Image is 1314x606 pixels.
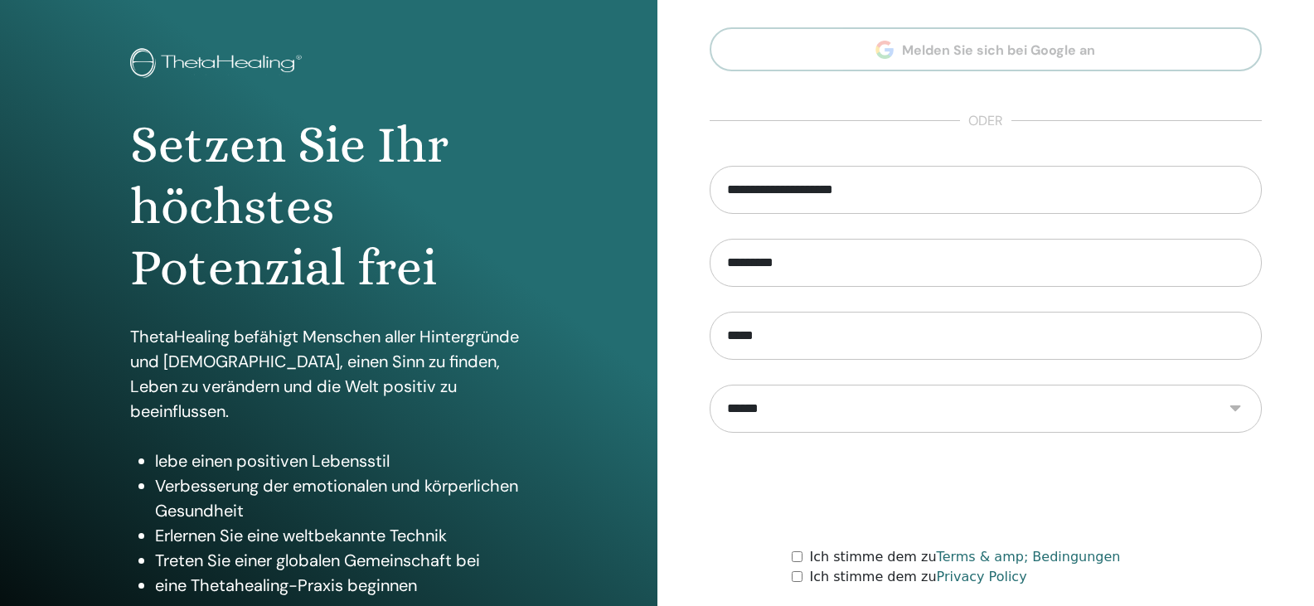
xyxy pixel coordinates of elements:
h1: Setzen Sie Ihr höchstes Potenzial frei [130,114,526,299]
p: ThetaHealing befähigt Menschen aller Hintergründe und [DEMOGRAPHIC_DATA], einen Sinn zu finden, L... [130,324,526,424]
span: oder [960,111,1011,131]
a: Privacy Policy [937,569,1027,584]
li: eine Thetahealing-Praxis beginnen [155,573,526,598]
label: Ich stimme dem zu [809,567,1026,587]
li: lebe einen positiven Lebensstil [155,448,526,473]
li: Verbesserung der emotionalen und körperlichen Gesundheit [155,473,526,523]
a: Terms & amp; Bedingungen [937,549,1121,565]
li: Erlernen Sie eine weltbekannte Technik [155,523,526,548]
iframe: reCAPTCHA [860,458,1112,522]
label: Ich stimme dem zu [809,547,1120,567]
li: Treten Sie einer globalen Gemeinschaft bei [155,548,526,573]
